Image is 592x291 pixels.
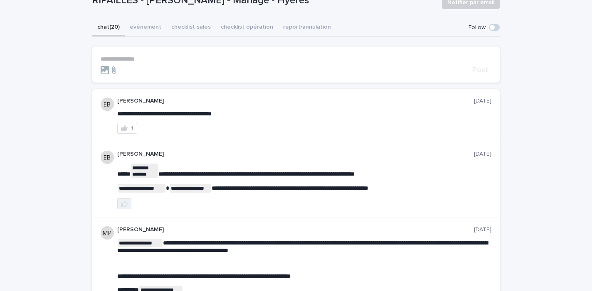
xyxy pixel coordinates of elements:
p: [DATE] [474,226,491,233]
p: [PERSON_NAME] [117,151,474,158]
button: checklist opération [216,19,278,37]
button: 1 [117,123,137,134]
button: Post [469,66,491,74]
p: [DATE] [474,151,491,158]
div: 1 [131,125,133,131]
button: like this post [117,198,131,209]
p: Follow [469,24,486,31]
button: checklist sales [166,19,216,37]
p: [DATE] [474,98,491,105]
button: événement [125,19,166,37]
button: chat (20) [92,19,125,37]
p: [PERSON_NAME] [117,226,474,233]
span: Post [472,66,488,74]
button: report/annulation [278,19,336,37]
p: [PERSON_NAME] [117,98,474,105]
